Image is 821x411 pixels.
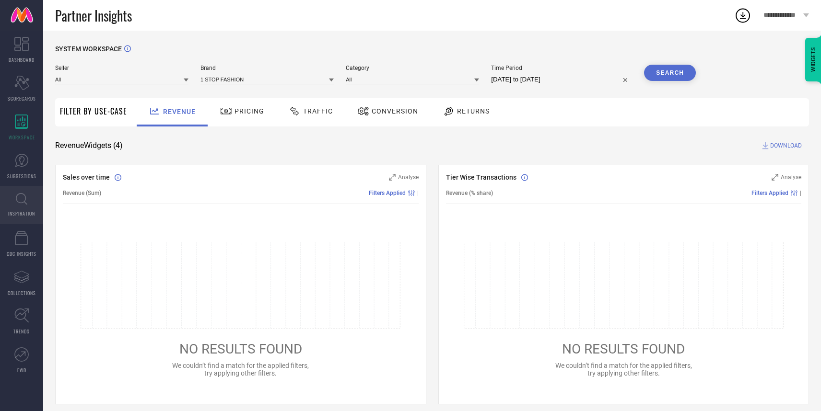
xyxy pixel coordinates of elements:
[179,341,302,357] span: NO RESULTS FOUND
[17,366,26,374] span: FWD
[644,65,696,81] button: Search
[446,173,516,181] span: Tier Wise Transactions
[398,174,419,181] span: Analyse
[446,190,493,196] span: Revenue (% share)
[389,174,396,181] svg: Zoom
[7,172,36,180] span: SUGGESTIONS
[751,190,788,196] span: Filters Applied
[55,6,132,25] span: Partner Insights
[9,56,35,63] span: DASHBOARD
[346,65,479,71] span: Category
[172,362,309,377] span: We couldn’t find a match for the applied filters, try applying other filters.
[163,108,196,115] span: Revenue
[8,95,36,102] span: SCORECARDS
[200,65,334,71] span: Brand
[9,134,35,141] span: WORKSPACE
[235,107,264,115] span: Pricing
[369,190,406,196] span: Filters Applied
[555,362,692,377] span: We couldn’t find a match for the applied filters, try applying other filters.
[417,190,419,196] span: |
[55,141,123,150] span: Revenue Widgets ( 4 )
[63,190,101,196] span: Revenue (Sum)
[7,250,36,257] span: CDC INSIGHTS
[781,174,801,181] span: Analyse
[8,210,35,217] span: INSPIRATION
[491,74,632,85] input: Select time period
[800,190,801,196] span: |
[734,7,751,24] div: Open download list
[63,173,110,181] span: Sales over time
[491,65,632,71] span: Time Period
[372,107,418,115] span: Conversion
[55,45,122,53] span: SYSTEM WORKSPACE
[772,174,778,181] svg: Zoom
[55,65,188,71] span: Seller
[13,328,30,335] span: TRENDS
[457,107,490,115] span: Returns
[60,105,127,117] span: Filter By Use-Case
[8,289,36,297] span: COLLECTIONS
[562,341,685,357] span: NO RESULTS FOUND
[303,107,333,115] span: Traffic
[770,141,802,150] span: DOWNLOAD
